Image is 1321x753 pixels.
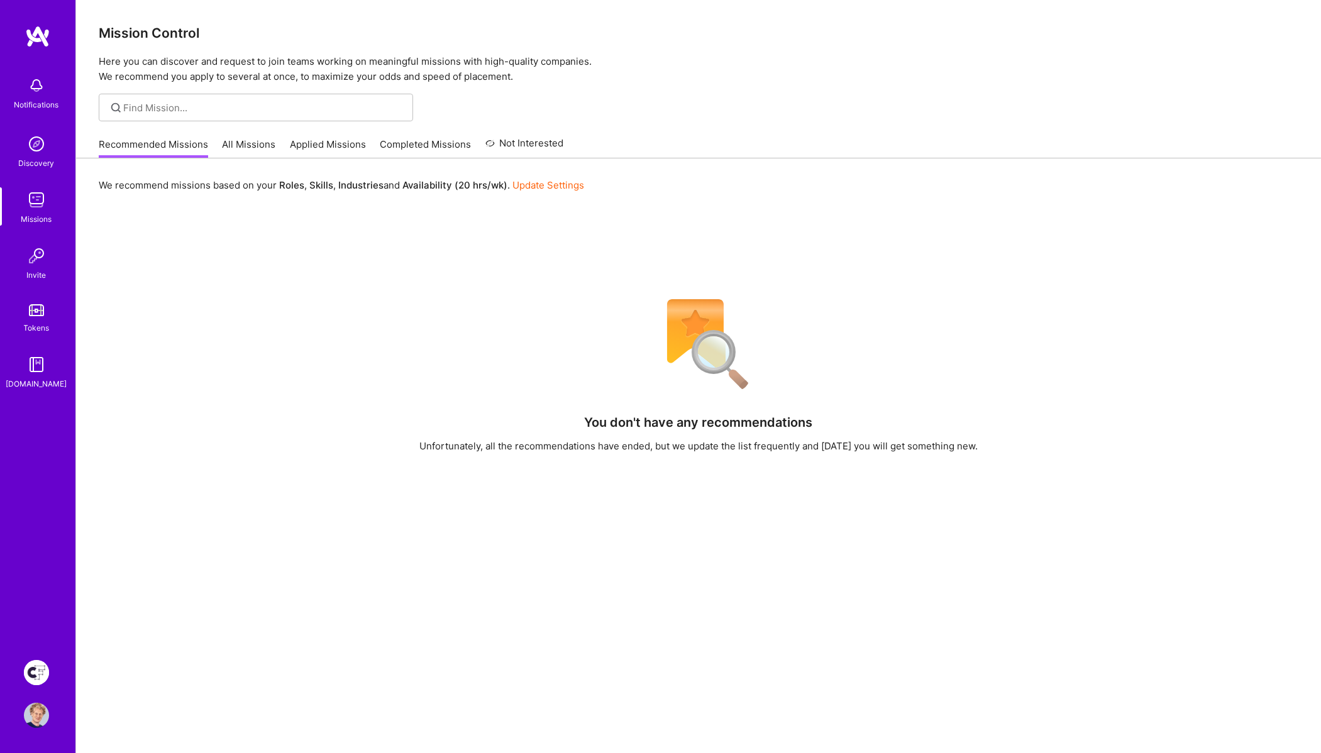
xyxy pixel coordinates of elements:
div: Unfortunately, all the recommendations have ended, but we update the list frequently and [DATE] y... [419,439,978,453]
img: tokens [29,304,44,316]
div: Notifications [14,98,59,111]
a: Recommended Missions [99,138,208,158]
h4: You don't have any recommendations [585,415,813,430]
b: Roles [279,179,304,191]
img: teamwork [24,187,49,212]
img: bell [24,73,49,98]
div: Tokens [24,321,50,334]
h3: Mission Control [99,25,1298,41]
div: [DOMAIN_NAME] [6,377,67,390]
i: icon SearchGrey [109,101,123,115]
a: All Missions [223,138,276,158]
input: Find Mission... [124,101,404,114]
img: User Avatar [24,703,49,728]
p: We recommend missions based on your , , and . [99,179,584,192]
a: Completed Missions [380,138,472,158]
b: Skills [309,179,333,191]
img: discovery [24,131,49,157]
a: Not Interested [485,136,564,158]
a: Applied Missions [290,138,366,158]
div: Invite [27,268,47,282]
a: User Avatar [21,703,52,728]
a: Creative Fabrica Project Team [21,660,52,685]
div: Discovery [19,157,55,170]
div: Missions [21,212,52,226]
img: guide book [24,352,49,377]
b: Availability (20 hrs/wk) [402,179,507,191]
a: Update Settings [512,179,584,191]
img: logo [25,25,50,48]
p: Here you can discover and request to join teams working on meaningful missions with high-quality ... [99,54,1298,84]
img: Invite [24,243,49,268]
b: Industries [338,179,384,191]
img: Creative Fabrica Project Team [24,660,49,685]
img: No Results [645,291,752,398]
